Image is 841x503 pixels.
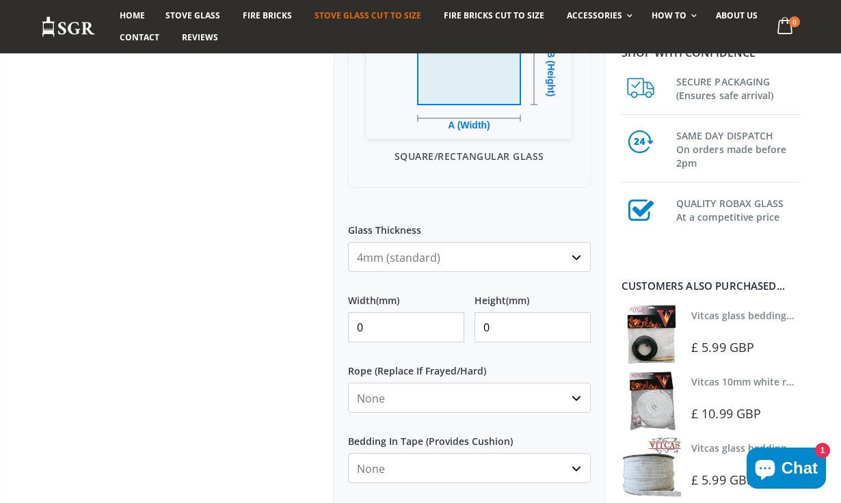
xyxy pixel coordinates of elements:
a: Stove Glass Cut To Size [304,5,431,27]
span: Stove Glass Cut To Size [315,10,420,21]
h3: QUALITY ROBAX GLASS At a competitive price [676,194,800,224]
a: Stove Glass [155,5,230,27]
label: Glass Thickness [348,212,591,236]
h3: SAME DAY DISPATCH On orders made before 2pm [676,126,800,170]
span: Fire Bricks [243,10,292,21]
a: Contact [109,27,170,49]
span: Reviews [182,31,218,43]
a: Fire Bricks [232,5,302,27]
label: Width [348,282,464,307]
inbox-online-store-chat: Shopify online store chat [743,448,830,492]
span: (mm) [376,295,399,307]
img: Stove Glass Replacement [41,16,96,38]
span: How To [652,10,686,21]
label: Bedding In Tape (Provides Cushion) [348,423,591,448]
span: Accessories [567,10,622,21]
a: 0 [772,14,800,40]
span: Home [120,10,145,21]
img: Vitcas stove glass bedding in tape [622,305,681,364]
span: £ 5.99 GBP [691,472,754,488]
a: Fire Bricks Cut To Size [433,5,555,27]
a: About us [706,5,768,27]
span: Fire Bricks Cut To Size [444,10,544,21]
span: 0 [789,16,800,27]
img: Vitcas white rope, glue and gloves kit 10mm [622,371,681,431]
a: Home [109,5,155,27]
span: Contact [120,31,159,43]
span: About us [716,10,758,21]
span: (mm) [506,295,529,307]
div: Customers also purchased... [622,281,800,291]
span: £ 10.99 GBP [691,405,761,422]
a: How To [641,5,704,27]
span: Stove Glass [165,10,220,21]
label: Height [475,282,591,307]
a: Reviews [172,27,228,49]
p: Square/Rectangular Glass [362,149,577,163]
h3: SECURE PACKAGING (Ensures safe arrival) [676,72,800,103]
label: Rope (Replace If Frayed/Hard) [348,353,591,377]
span: £ 5.99 GBP [691,339,754,355]
img: Square/Rectangular Glass [366,2,572,139]
img: Vitcas stove glass bedding in tape [622,437,681,497]
a: Accessories [557,5,639,27]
